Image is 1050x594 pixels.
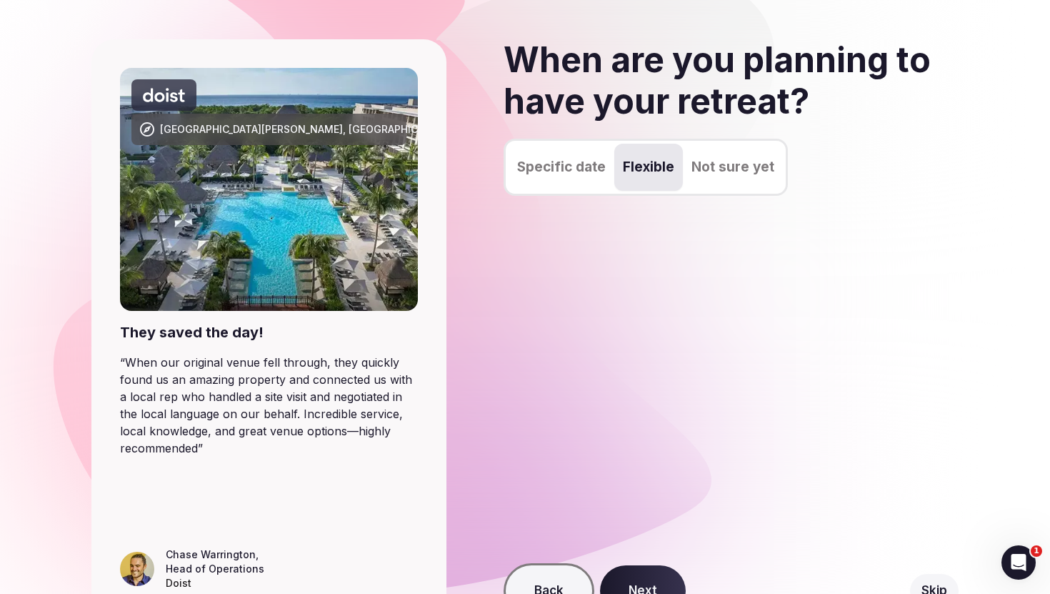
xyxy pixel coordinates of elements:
iframe: Intercom live chat [1001,545,1036,580]
figcaption: , [166,548,264,590]
h2: When are you planning to have your retreat? [504,39,959,122]
img: Playa Del Carmen, Mexico [120,68,418,311]
span: 1 [1031,545,1042,557]
div: Doist [166,576,264,590]
svg: Doist company logo [143,88,185,102]
div: Head of Operations [166,562,264,576]
button: Flexible [614,144,683,191]
button: Not sure yet [683,144,783,191]
cite: Chase Warrington [166,548,256,560]
div: [GEOGRAPHIC_DATA][PERSON_NAME], [GEOGRAPHIC_DATA] [160,122,450,137]
div: They saved the day! [120,322,418,342]
img: Chase Warrington [120,552,154,586]
button: Specific date [509,144,614,191]
blockquote: “ When our original venue fell through, they quickly found us an amazing property and connected u... [120,354,418,457]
